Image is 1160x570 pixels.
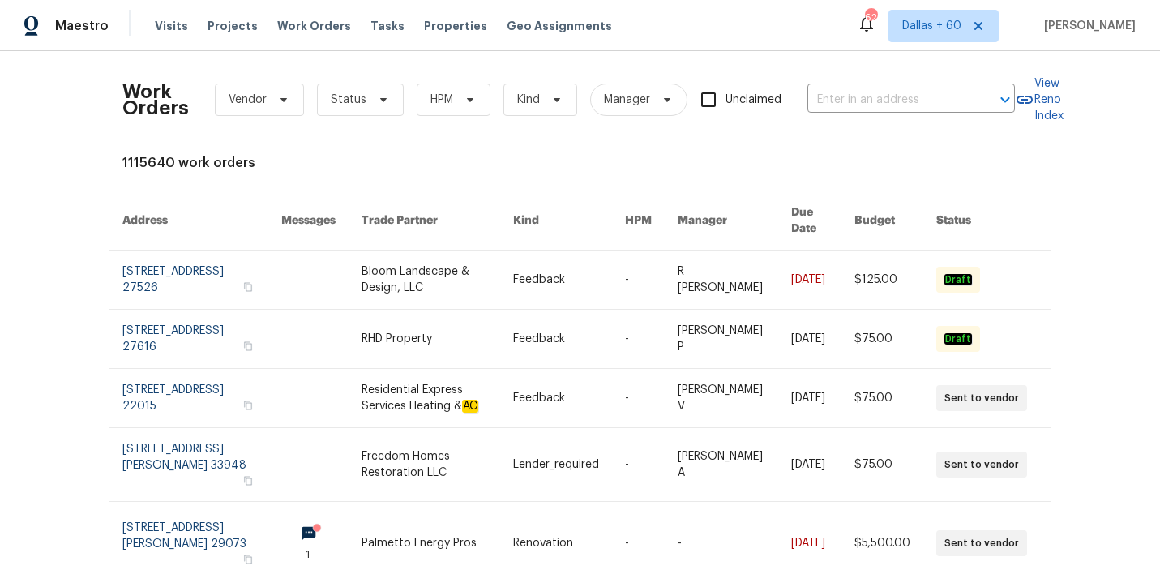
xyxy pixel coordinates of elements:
[923,191,1051,251] th: Status
[865,10,876,26] div: 623
[424,18,487,34] span: Properties
[370,20,405,32] span: Tasks
[500,428,612,502] td: Lender_required
[241,339,255,354] button: Copy Address
[268,191,349,251] th: Messages
[349,369,500,428] td: Residential Express Services Heating &
[109,191,269,251] th: Address
[500,369,612,428] td: Feedback
[665,251,778,310] td: R [PERSON_NAME]
[208,18,258,34] span: Projects
[349,310,500,369] td: RHD Property
[500,191,612,251] th: Kind
[612,428,665,502] td: -
[1038,18,1136,34] span: [PERSON_NAME]
[277,18,351,34] span: Work Orders
[612,191,665,251] th: HPM
[665,428,778,502] td: [PERSON_NAME] A
[665,369,778,428] td: [PERSON_NAME] V
[994,88,1017,111] button: Open
[331,92,366,108] span: Status
[55,18,109,34] span: Maestro
[665,191,778,251] th: Manager
[507,18,612,34] span: Geo Assignments
[665,310,778,369] td: [PERSON_NAME] P
[122,155,1038,171] div: 1115640 work orders
[726,92,781,109] span: Unclaimed
[612,251,665,310] td: -
[155,18,188,34] span: Visits
[902,18,961,34] span: Dallas + 60
[430,92,453,108] span: HPM
[241,552,255,567] button: Copy Address
[604,92,650,108] span: Manager
[349,191,500,251] th: Trade Partner
[807,88,970,113] input: Enter in an address
[241,474,255,488] button: Copy Address
[349,251,500,310] td: Bloom Landscape & Design, LLC
[1015,75,1064,124] a: View Reno Index
[349,428,500,502] td: Freedom Homes Restoration LLC
[612,310,665,369] td: -
[517,92,540,108] span: Kind
[241,398,255,413] button: Copy Address
[122,84,189,116] h2: Work Orders
[841,191,923,251] th: Budget
[500,310,612,369] td: Feedback
[778,191,841,251] th: Due Date
[241,280,255,294] button: Copy Address
[500,251,612,310] td: Feedback
[229,92,267,108] span: Vendor
[612,369,665,428] td: -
